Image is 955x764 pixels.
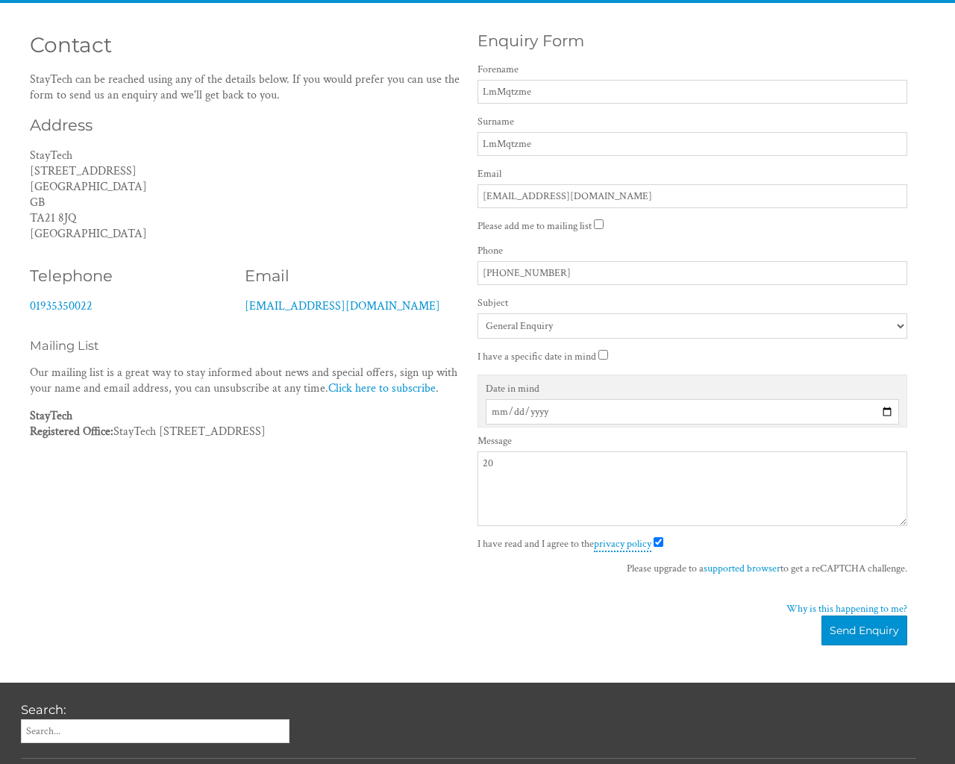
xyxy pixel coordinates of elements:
input: Surname [477,132,907,156]
label: Email [477,167,907,181]
h2: Email [245,266,442,285]
label: I have a specific date in mind [477,350,596,363]
input: Forename [477,80,907,104]
strong: Registered Office: [30,424,113,439]
label: Forename [477,63,907,76]
h3: Search: [21,702,289,717]
h1: Contact [30,32,460,57]
label: Date in mind [486,382,899,395]
p: StayTech [STREET_ADDRESS] [30,408,460,439]
a: Why is this happening to me? [786,602,907,616]
p: StayTech can be reached using any of the details below. If you would prefer you can use the form ... [30,72,460,103]
strong: StayTech [30,408,72,424]
input: Email Address [477,184,907,208]
a: privacy policy [594,537,651,552]
label: Phone [477,244,907,257]
input: e.g. 10/05/2026 [486,399,899,425]
p: StayTech [STREET_ADDRESS] [GEOGRAPHIC_DATA] GB TA21 8JQ [GEOGRAPHIC_DATA] [30,148,460,242]
label: Please add me to mailing list [477,219,592,233]
p: Our mailing list is a great way to stay informed about news and special offers, sign up with your... [30,365,460,396]
input: Phone Number [477,261,907,285]
label: I have read and I agree to the [477,537,651,551]
a: [EMAIL_ADDRESS][DOMAIN_NAME] [245,298,440,314]
h2: Telephone [30,266,227,285]
button: Send Enquiry [821,616,907,645]
h2: Enquiry Form [477,31,907,50]
label: Surname [477,115,907,128]
h3: Mailing List [30,338,460,353]
div: Please upgrade to a to get a reCAPTCHA challenge. [477,562,907,575]
a: 01935350022 [30,298,93,314]
a: Click here to subscribe [328,381,436,396]
input: Search... [21,719,289,743]
a: supported browser [704,562,780,575]
h2: Address [30,116,460,134]
label: Message [477,434,907,448]
label: Subject [477,296,907,310]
